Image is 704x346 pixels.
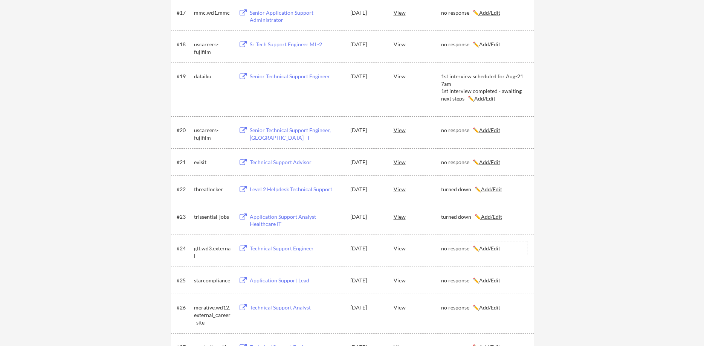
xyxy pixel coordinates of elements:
[250,73,343,80] div: Senior Technical Support Engineer
[194,304,232,326] div: merative.wd12.external_career_site
[350,245,383,252] div: [DATE]
[250,9,343,24] div: Senior Application Support Administrator
[177,73,191,80] div: #19
[194,73,232,80] div: dataiku
[177,213,191,221] div: #23
[177,186,191,193] div: #22
[394,69,441,83] div: View
[350,304,383,311] div: [DATE]
[177,127,191,134] div: #20
[479,159,500,165] u: Add/Edit
[194,41,232,55] div: uscareers-fujifilm
[394,210,441,223] div: View
[441,9,527,17] div: no response ✏️
[441,127,527,134] div: no response ✏️
[394,123,441,137] div: View
[479,127,500,133] u: Add/Edit
[394,182,441,196] div: View
[194,245,232,259] div: gtt.wd3.external
[394,300,441,314] div: View
[441,159,527,166] div: no response ✏️
[479,41,500,47] u: Add/Edit
[479,245,500,251] u: Add/Edit
[194,186,232,193] div: threatlocker
[350,277,383,284] div: [DATE]
[350,186,383,193] div: [DATE]
[177,304,191,311] div: #26
[250,277,343,284] div: Application Support Lead
[177,41,191,48] div: #18
[350,159,383,166] div: [DATE]
[479,304,500,311] u: Add/Edit
[177,9,191,17] div: #17
[481,186,502,192] u: Add/Edit
[250,159,343,166] div: Technical Support Advisor
[441,213,527,221] div: turned down ✏️
[194,9,232,17] div: mmc.wd1.mmc
[350,127,383,134] div: [DATE]
[394,6,441,19] div: View
[350,73,383,80] div: [DATE]
[250,245,343,252] div: Technical Support Engineer
[441,41,527,48] div: no response ✏️
[350,9,383,17] div: [DATE]
[394,241,441,255] div: View
[474,95,495,102] u: Add/Edit
[250,304,343,311] div: Technical Support Analyst
[479,277,500,284] u: Add/Edit
[194,277,232,284] div: starcompliance
[394,37,441,51] div: View
[250,41,343,48] div: Sr Tech Support Engineer MI -2
[441,186,527,193] div: turned down ✏️
[441,304,527,311] div: no response ✏️
[250,213,343,228] div: Application Support Analyst – Healthcare IT
[350,213,383,221] div: [DATE]
[250,186,343,193] div: Level 2 Helpdesk Technical Support
[479,9,500,16] u: Add/Edit
[194,127,232,141] div: uscareers-fujifilm
[177,277,191,284] div: #25
[441,277,527,284] div: no response ✏️
[194,213,232,221] div: trissential-jobs
[481,213,502,220] u: Add/Edit
[394,155,441,169] div: View
[394,273,441,287] div: View
[250,127,343,141] div: Senior Technical Support Engineer, [GEOGRAPHIC_DATA] - I
[441,73,527,102] div: 1st interview scheduled for Aug-21 7am 1st interview completed - awaiting next steps ✏️
[177,245,191,252] div: #24
[350,41,383,48] div: [DATE]
[441,245,527,252] div: no response ✏️
[177,159,191,166] div: #21
[194,159,232,166] div: evisit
